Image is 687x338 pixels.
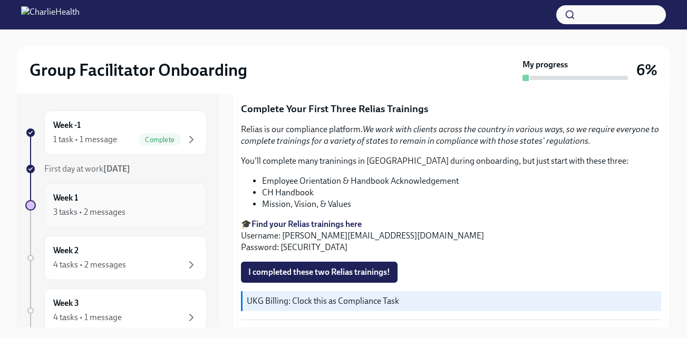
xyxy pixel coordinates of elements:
[21,6,80,23] img: CharlieHealth
[103,164,130,174] strong: [DATE]
[53,206,125,218] div: 3 tasks • 2 messages
[53,134,117,145] div: 1 task • 1 message
[139,136,181,144] span: Complete
[53,120,81,131] h6: Week -1
[241,218,661,253] p: 🎓 Username: [PERSON_NAME][EMAIL_ADDRESS][DOMAIN_NAME] Password: [SECURITY_DATA]
[53,312,122,323] div: 4 tasks • 1 message
[241,124,659,146] em: We work with clients across the country in various ways, so we require everyone to complete train...
[262,175,661,187] li: Employee Orientation & Handbook Acknowledgement
[30,59,247,81] h2: Group Facilitator Onboarding
[522,59,568,71] strong: My progress
[53,192,78,204] h6: Week 1
[262,187,661,198] li: CH Handbook
[44,164,130,174] span: First day at work
[25,183,207,227] a: Week 13 tasks • 2 messages
[636,61,657,79] h3: 6%
[241,262,398,283] button: I completed these two Relias trainings!
[25,289,207,333] a: Week 34 tasks • 1 message
[25,111,207,155] a: Week -11 task • 1 messageComplete
[262,198,661,210] li: Mission, Vision, & Values
[241,124,661,147] p: Relias is our compliance platform.
[241,155,661,167] p: You'll complete many traninings in [GEOGRAPHIC_DATA] during onboarding, but just start with these...
[248,267,390,277] span: I completed these two Relias trainings!
[247,295,657,307] p: UKG Billing: Clock this as Compliance Task
[53,297,79,309] h6: Week 3
[53,245,79,256] h6: Week 2
[25,236,207,280] a: Week 24 tasks • 2 messages
[53,259,126,271] div: 4 tasks • 2 messages
[241,102,661,116] p: Complete Your First Three Relias Trainings
[251,219,362,229] a: Find your Relias trainings here
[25,163,207,175] a: First day at work[DATE]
